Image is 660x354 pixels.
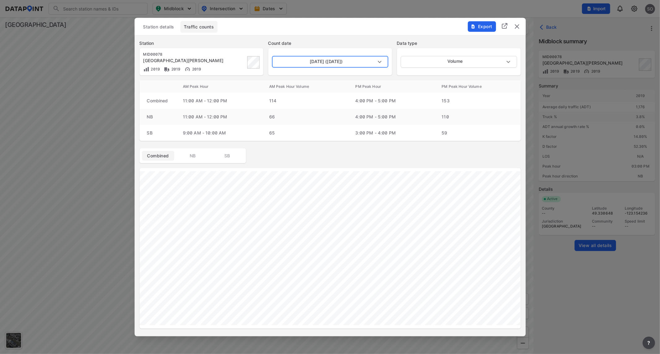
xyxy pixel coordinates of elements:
td: 59 [434,125,521,141]
span: Combined [146,152,170,159]
td: NB [140,109,175,125]
div: MID00078 [143,52,245,57]
td: 3:00 PM - 4:00 PM [348,125,434,141]
label: Station [140,40,263,46]
td: 11:00 AM - 12:00 PM [175,109,262,125]
button: Export [468,21,496,32]
button: more [643,337,655,349]
td: 65 [262,125,348,141]
td: 66 [262,109,348,125]
div: basic tabs example [142,151,244,160]
span: Export [471,23,492,29]
td: 153 [434,92,521,109]
span: SB [215,152,240,159]
th: PM Peak Hour Volume [434,80,521,92]
td: 110 [434,109,521,125]
span: Station details [143,23,174,30]
td: 114 [262,92,348,109]
span: ? [646,339,651,347]
span: Traffic counts [184,23,214,30]
button: delete [513,23,521,30]
img: Vehicle speed [184,66,191,72]
th: AM Peak Hour Volume [262,80,348,92]
img: File%20-%20Download.70cf71cd.svg [471,24,476,29]
label: Count date [268,40,392,46]
div: 14th St btw Fulton Ave & Esquimalt Ave [143,57,245,63]
span: 2019 [170,67,181,71]
img: close.efbf2170.svg [513,23,521,30]
th: PM Peak Hour [348,80,434,92]
img: Volume count [143,66,149,72]
label: Data type [397,40,521,46]
td: 4:00 PM - 5:00 PM [348,109,434,125]
img: full_screen.b7bf9a36.svg [501,22,508,30]
img: Vehicle class [164,66,170,72]
td: SB [140,125,175,141]
div: basic tabs example [140,21,521,32]
span: 2019 [191,67,201,71]
td: 4:00 PM - 5:00 PM [348,92,434,109]
td: Combined [140,92,175,109]
span: 2019 [149,67,160,71]
th: AM Peak Hour [175,80,262,92]
span: NB [180,152,205,159]
td: 9:00 AM - 10:00 AM [175,125,262,141]
td: 11:00 AM - 12:00 PM [175,92,262,109]
div: [DATE] ([DATE]) [272,56,388,67]
div: Volume [401,56,517,67]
